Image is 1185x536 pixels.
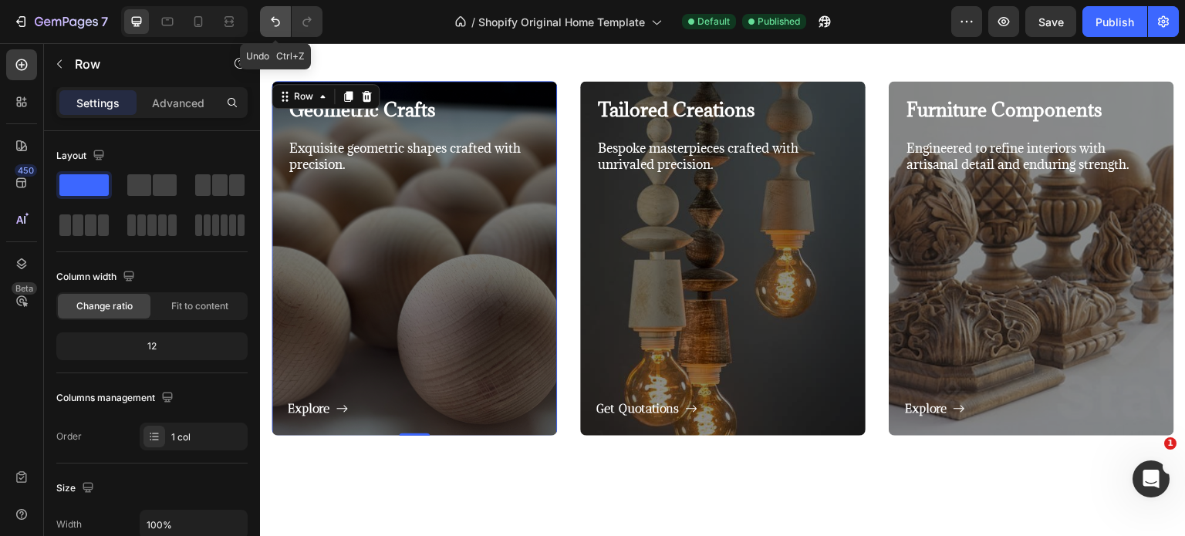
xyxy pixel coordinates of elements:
[56,517,82,531] div: Width
[1038,15,1064,29] span: Save
[56,388,177,409] div: Columns management
[645,355,687,377] p: Explore
[336,358,419,373] strong: Get Quotations
[338,54,495,79] strong: Tailored Creations
[1164,437,1177,450] span: 1
[15,164,37,177] div: 450
[260,6,322,37] div: Undo/Redo
[56,267,138,288] div: Column width
[1096,14,1134,30] div: Publish
[75,55,206,73] p: Row
[647,54,842,79] strong: Furniture Components
[478,14,645,30] span: Shopify Original Home Template
[56,430,82,443] div: Order
[171,430,244,444] div: 1 col
[645,355,705,377] a: Explore
[647,97,881,130] p: Engineered to refine interiors with artisanal detail and enduring strength.
[758,15,800,29] span: Published
[59,335,245,357] div: 12
[171,299,228,313] span: Fit to content
[76,95,120,111] p: Settings
[1082,6,1147,37] button: Publish
[6,6,115,37] button: 7
[76,299,133,313] span: Change ratio
[56,478,97,499] div: Size
[697,15,730,29] span: Default
[471,14,475,30] span: /
[1025,6,1076,37] button: Save
[101,12,108,31] p: 7
[12,282,37,295] div: Beta
[260,43,1185,536] iframe: Design area
[338,97,572,130] p: Bespoke masterpieces crafted with unrivaled precision.
[152,95,204,111] p: Advanced
[56,146,108,167] div: Layout
[336,355,437,377] a: Get Quotations
[1133,460,1170,497] iframe: Intercom live chat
